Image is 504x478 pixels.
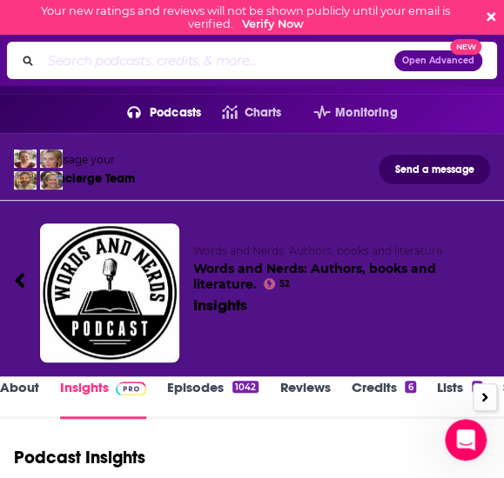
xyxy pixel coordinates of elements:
[7,42,497,79] div: Search podcasts, credits, & more...
[437,379,482,419] a: Lists3
[335,101,397,125] span: Monitoring
[43,153,135,166] div: Message your
[43,226,177,360] img: Words and Nerds: Authors, books and literature.
[14,149,37,168] img: Sydney Profile
[40,149,63,168] img: Jules Profile
[193,244,445,257] span: Words and Nerds: Authors, books and literature.
[402,56,474,65] span: Open Advanced
[167,379,259,419] a: Episodes1042
[292,99,398,127] button: open menu
[279,281,289,288] span: 52
[193,295,247,315] div: Insights
[472,381,482,393] div: 3
[232,381,259,393] div: 1042
[40,171,63,189] img: Barbara Profile
[450,39,481,56] span: New
[445,419,487,461] iframe: Intercom live chat
[116,382,146,395] img: Podchaser Pro
[394,50,482,71] button: Open AdvancedNew
[14,447,145,468] h1: Podcast Insights
[193,244,490,292] h2: Words and Nerds: Authors, books and literature.
[106,99,201,127] button: open menu
[379,155,490,184] button: Send a message
[14,171,37,189] img: Jon Profile
[244,101,281,125] span: Charts
[351,379,415,419] a: Credits6
[242,17,304,30] a: Verify Now
[60,379,146,419] a: InsightsPodchaser Pro
[4,4,487,30] div: Your new ratings and reviews will not be shown publicly until your email is verified.
[43,171,135,186] div: Concierge Team
[279,379,330,419] a: Reviews
[405,381,415,393] div: 6
[41,47,394,75] input: Search podcasts, credits, & more...
[150,101,201,125] span: Podcasts
[201,99,281,127] a: Charts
